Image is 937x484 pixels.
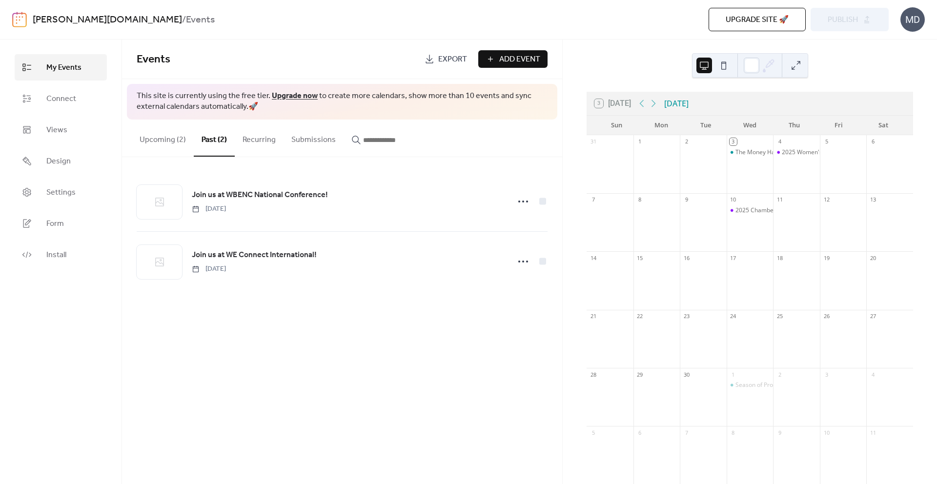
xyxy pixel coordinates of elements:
div: 30 [683,371,690,378]
div: 3 [730,138,737,145]
div: Mon [639,116,683,135]
div: 10 [823,429,830,436]
div: 17 [730,254,737,262]
div: 21 [590,313,597,320]
div: 13 [869,196,876,203]
div: 23 [683,313,690,320]
button: Upcoming (2) [132,120,194,156]
div: 9 [776,429,783,436]
div: 1 [730,371,737,378]
span: Connect [46,93,76,105]
span: My Events [46,62,81,74]
a: Connect [15,85,107,112]
div: 7 [683,429,690,436]
button: Add Event [478,50,548,68]
a: Form [15,210,107,237]
span: Add Event [499,54,540,65]
a: Join us at WE Connect International! [192,249,317,262]
div: 5 [590,429,597,436]
div: 4 [869,371,876,378]
div: 28 [590,371,597,378]
div: 2025 Chamber Dine Around: Nole [735,206,827,215]
div: Season of Prosperity: Planting Seeds for Next Year [735,381,872,389]
b: / [182,11,186,29]
a: Upgrade now [272,88,318,103]
div: 3 [823,371,830,378]
div: 16 [683,254,690,262]
span: Form [46,218,64,230]
span: Export [438,54,467,65]
div: 9 [683,196,690,203]
div: [DATE] [664,98,689,109]
a: My Events [15,54,107,81]
span: Views [46,124,67,136]
span: Join us at WBENC National Conference! [192,189,328,201]
div: 29 [636,371,644,378]
button: Upgrade site 🚀 [709,8,806,31]
div: 2025 Chamber Dine Around: Nole [727,206,774,215]
span: Install [46,249,66,261]
div: 27 [869,313,876,320]
a: [PERSON_NAME][DOMAIN_NAME] [33,11,182,29]
a: Settings [15,179,107,205]
div: 12 [823,196,830,203]
div: 2 [683,138,690,145]
div: Sat [861,116,905,135]
div: Thu [772,116,816,135]
div: 6 [636,429,644,436]
a: Views [15,117,107,143]
div: The Money Harvest: Cultivate Your Wealth [735,148,850,157]
div: MD [900,7,925,32]
div: Tue [683,116,728,135]
div: 20 [869,254,876,262]
div: 26 [823,313,830,320]
div: 25 [776,313,783,320]
span: This site is currently using the free tier. to create more calendars, show more than 10 events an... [137,91,548,113]
span: Upgrade site 🚀 [726,14,789,26]
a: Install [15,242,107,268]
div: 22 [636,313,644,320]
div: 18 [776,254,783,262]
div: 5 [823,138,830,145]
div: 2025 Women's Business Alliance: Sala Nola (Networking Event) [773,148,820,157]
div: 14 [590,254,597,262]
div: 31 [590,138,597,145]
div: 1 [636,138,644,145]
div: 11 [776,196,783,203]
b: Events [186,11,215,29]
button: Submissions [284,120,344,156]
span: [DATE] [192,204,226,214]
span: [DATE] [192,264,226,274]
div: 2 [776,371,783,378]
div: 4 [776,138,783,145]
div: 11 [869,429,876,436]
div: 10 [730,196,737,203]
div: The Money Harvest: Cultivate Your Wealth [727,148,774,157]
div: Season of Prosperity: Planting Seeds for Next Year [727,381,774,389]
div: Sun [594,116,639,135]
div: Fri [816,116,861,135]
div: 8 [730,429,737,436]
a: Design [15,148,107,174]
span: Events [137,49,170,70]
span: Design [46,156,71,167]
div: 7 [590,196,597,203]
span: Join us at WE Connect International! [192,249,317,261]
button: Recurring [235,120,284,156]
button: Past (2) [194,120,235,157]
span: Settings [46,187,76,199]
div: 19 [823,254,830,262]
div: 8 [636,196,644,203]
div: 24 [730,313,737,320]
a: Export [417,50,474,68]
img: logo [12,12,27,27]
div: 6 [869,138,876,145]
div: 15 [636,254,644,262]
a: Join us at WBENC National Conference! [192,189,328,202]
div: Wed [728,116,772,135]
